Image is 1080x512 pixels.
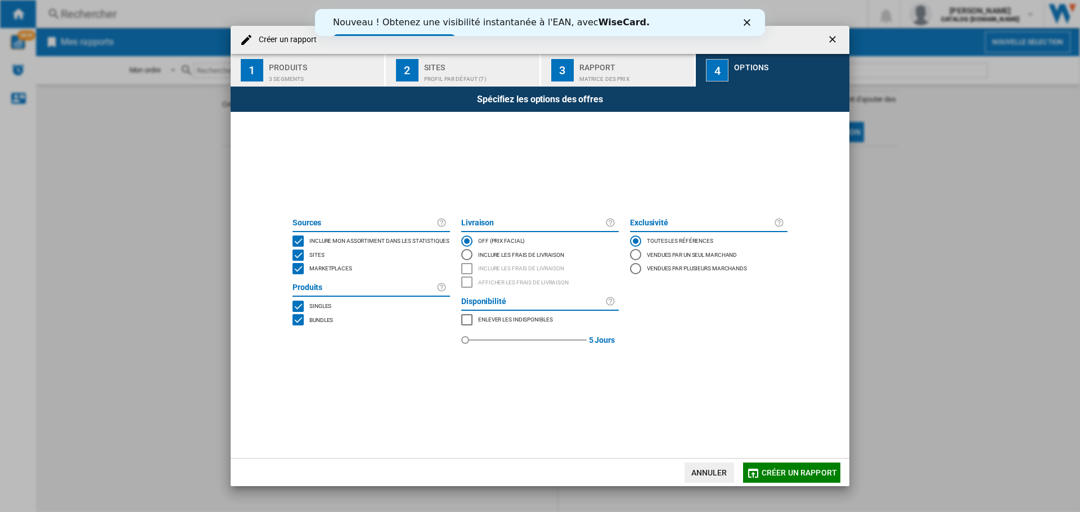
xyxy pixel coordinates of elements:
[424,70,535,82] div: Profil par défaut (7)
[461,216,605,230] label: Livraison
[309,264,352,271] span: Marketplaces
[386,54,541,87] button: 2 Sites Profil par défaut (7)
[822,29,845,51] button: getI18NText('BUTTONS.CLOSE_DIALOG')
[478,315,553,323] span: Enlever les indisponibles
[461,313,619,327] md-checkbox: MARKETPLACES
[269,58,380,70] div: Produits
[551,59,574,81] div: 3
[461,295,605,309] label: Disponibilité
[292,299,450,313] md-checkbox: SINGLE
[827,34,840,47] ng-md-icon: getI18NText('BUTTONS.CLOSE_DIALOG')
[292,262,450,276] md-checkbox: MARKETPLACES
[292,313,450,327] md-checkbox: BUNDLES
[478,278,569,286] span: Afficher les frais de livraison
[589,327,615,354] label: 5 Jours
[541,54,696,87] button: 3 Rapport Matrice des prix
[461,248,619,261] md-radio-button: Inclure les frais de livraison
[706,59,728,81] div: 4
[292,248,450,262] md-checkbox: SITES
[478,264,564,271] span: Inclure les frais de livraison
[685,463,734,483] button: Annuler
[461,234,619,248] md-radio-button: OFF (prix facial)
[630,248,787,261] md-radio-button: Vendues par un seul marchand
[743,463,840,483] button: Créer un rapport
[18,25,141,39] a: Essayez dès maintenant !
[424,58,535,70] div: Sites
[696,54,849,87] button: 4 Options
[292,234,450,248] md-checkbox: INCLUDE MY SITE
[241,59,263,81] div: 1
[461,275,619,289] md-checkbox: SHOW DELIVERY PRICE
[269,70,380,82] div: 3 segments
[630,262,787,275] md-radio-button: Vendues par plusieurs marchands
[309,301,331,309] span: Singles
[309,236,449,244] span: Inclure mon assortiment dans les statistiques
[396,59,418,81] div: 2
[309,250,325,258] span: Sites
[292,216,436,230] label: Sources
[465,327,587,354] md-slider: red
[762,468,837,477] span: Créer un rapport
[461,262,619,276] md-checkbox: INCLUDE DELIVERY PRICE
[579,70,690,82] div: Matrice des prix
[630,216,774,230] label: Exclusivité
[309,315,333,323] span: Bundles
[315,9,765,36] iframe: Intercom live chat banner
[231,87,849,112] div: Spécifiez les options des offres
[292,281,436,294] label: Produits
[253,34,317,46] h4: Créer un rapport
[734,58,845,70] div: Options
[231,54,385,87] button: 1 Produits 3 segments
[579,58,690,70] div: Rapport
[630,234,787,248] md-radio-button: Toutes les références
[429,10,440,17] div: Close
